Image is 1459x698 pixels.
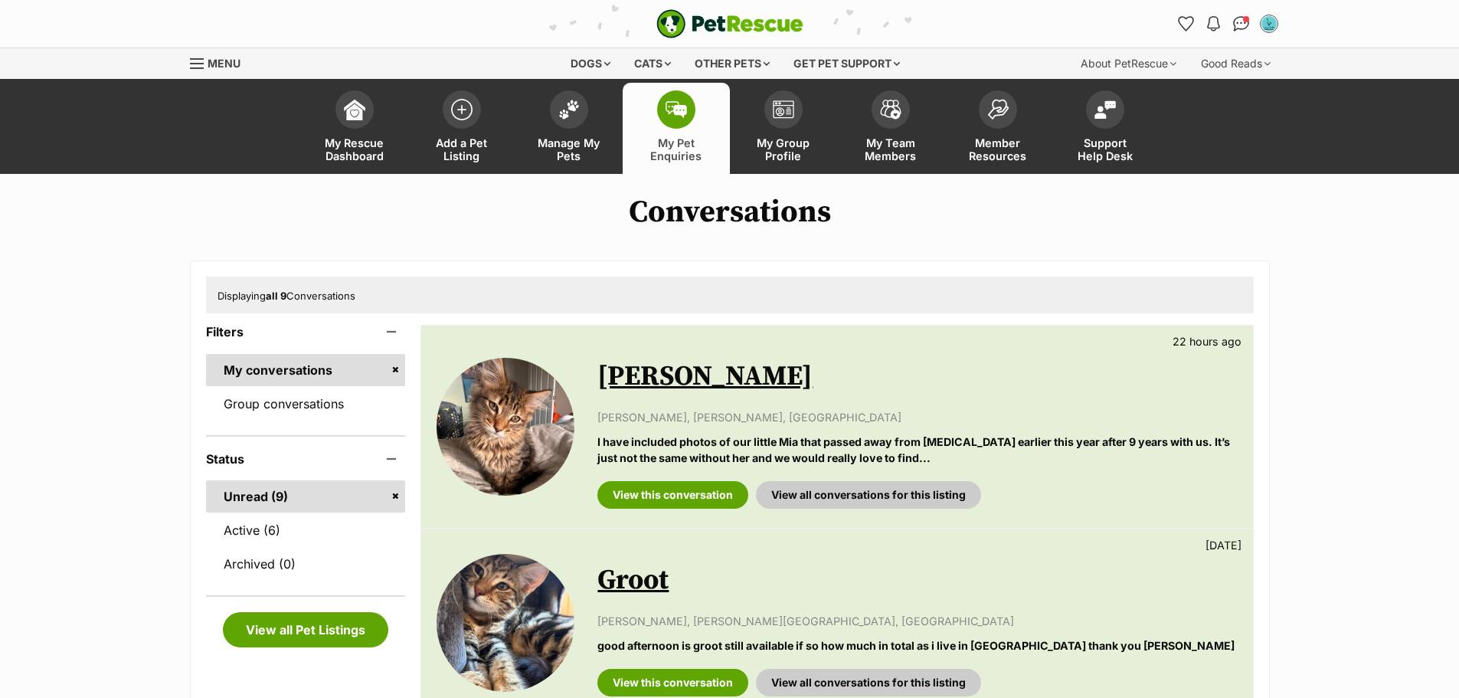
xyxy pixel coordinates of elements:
img: member-resources-icon-8e73f808a243e03378d46382f2149f9095a855e16c252ad45f914b54edf8863c.svg [987,99,1009,120]
a: My Rescue Dashboard [301,83,408,174]
a: Conversations [1229,11,1254,36]
span: My Team Members [856,136,925,162]
img: manage-my-pets-icon-02211641906a0b7f246fdf0571729dbe1e7629f14944591b6c1af311fb30b64b.svg [558,100,580,120]
span: My Pet Enquiries [642,136,711,162]
span: Menu [208,57,240,70]
span: Manage My Pets [535,136,604,162]
img: chat-41dd97257d64d25036548639549fe6c8038ab92f7586957e7f3b1b290dea8141.svg [1233,16,1249,31]
a: Archived (0) [206,548,406,580]
a: Menu [190,48,251,76]
img: add-pet-listing-icon-0afa8454b4691262ce3f59096e99ab1cd57d4a30225e0717b998d2c9b9846f56.svg [451,99,473,120]
p: 22 hours ago [1173,333,1241,349]
span: Add a Pet Listing [427,136,496,162]
ul: Account quick links [1174,11,1281,36]
img: help-desk-icon-fdf02630f3aa405de69fd3d07c3f3aa587a6932b1a1747fa1d2bba05be0121f9.svg [1094,100,1116,119]
img: team-members-icon-5396bd8760b3fe7c0b43da4ab00e1e3bb1a5d9ba89233759b79545d2d3fc5d0d.svg [880,100,901,120]
a: View this conversation [597,669,748,696]
a: Groot [597,563,669,598]
a: [PERSON_NAME] [597,359,813,394]
a: View all conversations for this listing [756,481,981,509]
p: good afternoon is groot still available if so how much in total as i live in [GEOGRAPHIC_DATA] th... [597,637,1237,654]
span: Support Help Desk [1071,136,1140,162]
a: Manage My Pets [515,83,623,174]
div: Good Reads [1190,48,1281,79]
img: notifications-46538b983faf8c2785f20acdc204bb7945ddae34d4c08c2a6579f10ce5e182be.svg [1207,16,1219,31]
img: group-profile-icon-3fa3cf56718a62981997c0bc7e787c4b2cf8bcc04b72c1350f741eb67cf2f40e.svg [773,100,794,119]
div: Other pets [684,48,780,79]
strong: all 9 [266,290,286,302]
span: My Group Profile [749,136,818,162]
a: My Group Profile [730,83,837,174]
header: Status [206,452,406,466]
a: My Pet Enquiries [623,83,730,174]
a: Member Resources [944,83,1052,174]
button: Notifications [1202,11,1226,36]
a: View all conversations for this listing [756,669,981,696]
span: Displaying Conversations [218,290,355,302]
p: [PERSON_NAME], [PERSON_NAME], [GEOGRAPHIC_DATA] [597,409,1237,425]
img: logo-e224e6f780fb5917bec1dbf3a21bbac754714ae5b6737aabdf751b685950b380.svg [656,9,803,38]
a: View this conversation [597,481,748,509]
div: Cats [623,48,682,79]
div: About PetRescue [1070,48,1187,79]
img: dashboard-icon-eb2f2d2d3e046f16d808141f083e7271f6b2e854fb5c12c21221c1fb7104beca.svg [344,99,365,120]
img: Meg Mac [437,358,574,496]
p: I have included photos of our little Mia that passed away from [MEDICAL_DATA] earlier this year a... [597,434,1237,467]
header: Filters [206,325,406,339]
a: Group conversations [206,388,406,420]
p: [PERSON_NAME], [PERSON_NAME][GEOGRAPHIC_DATA], [GEOGRAPHIC_DATA] [597,613,1237,629]
p: [DATE] [1205,537,1241,553]
a: Support Help Desk [1052,83,1159,174]
span: My Rescue Dashboard [320,136,389,162]
a: My Team Members [837,83,944,174]
a: PetRescue [656,9,803,38]
div: Dogs [560,48,621,79]
span: Member Resources [963,136,1032,162]
a: Unread (9) [206,480,406,513]
a: Favourites [1174,11,1199,36]
div: Get pet support [783,48,911,79]
img: Groot [437,554,574,692]
img: pet-enquiries-icon-7e3ad2cf08bfb03b45e93fb7055b45f3efa6380592205ae92323e6603595dc1f.svg [666,101,687,118]
a: Add a Pet Listing [408,83,515,174]
a: My conversations [206,354,406,386]
img: Debbie Sims profile pic [1261,16,1277,31]
button: My account [1257,11,1281,36]
a: View all Pet Listings [223,612,388,647]
a: Active (6) [206,514,406,546]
